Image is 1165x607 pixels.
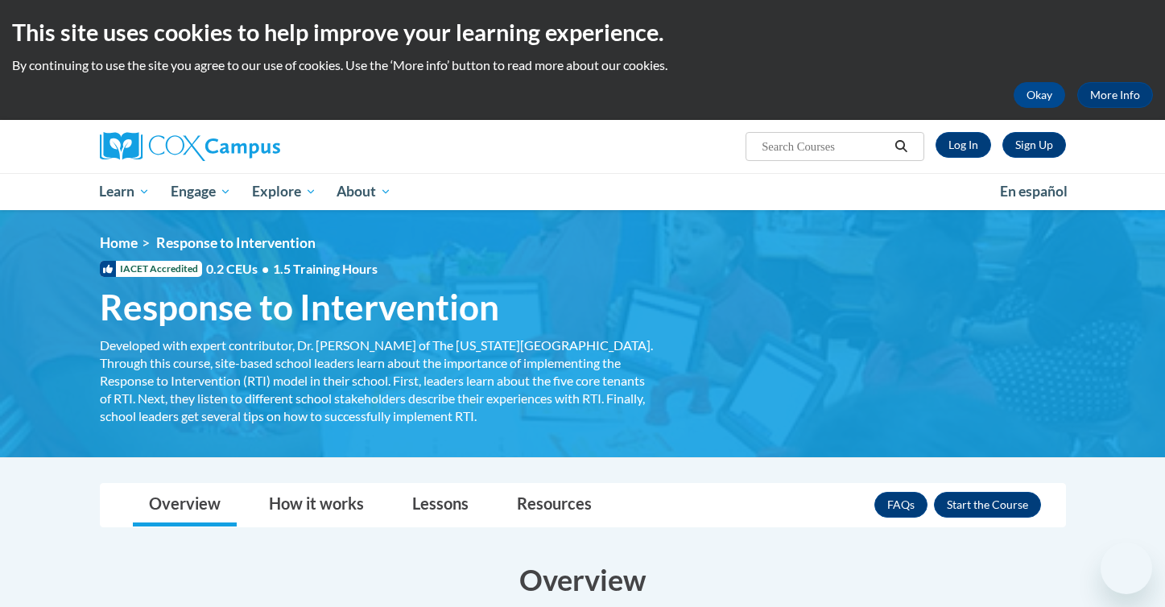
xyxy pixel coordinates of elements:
span: About [337,182,391,201]
span: Engage [171,182,231,201]
input: Search Courses [760,137,889,156]
a: FAQs [874,492,927,518]
a: Overview [133,484,237,526]
button: Search [889,137,913,156]
a: How it works [253,484,380,526]
a: Log In [936,132,991,158]
a: About [326,173,402,210]
span: Learn [99,182,150,201]
span: 0.2 CEUs [206,260,378,278]
span: En español [1000,183,1068,200]
span: Response to Intervention [156,234,316,251]
iframe: Button to launch messaging window [1101,543,1152,594]
p: By continuing to use the site you agree to our use of cookies. Use the ‘More info’ button to read... [12,56,1153,74]
span: Explore [252,182,316,201]
span: • [262,261,269,276]
a: Learn [89,173,161,210]
a: More Info [1077,82,1153,108]
span: IACET Accredited [100,261,202,277]
a: Register [1002,132,1066,158]
a: En español [989,175,1078,209]
a: Cox Campus [100,132,406,161]
button: Okay [1014,82,1065,108]
h3: Overview [100,560,1066,600]
span: Response to Intervention [100,286,499,328]
div: Main menu [76,173,1090,210]
h2: This site uses cookies to help improve your learning experience. [12,16,1153,48]
div: Developed with expert contributor, Dr. [PERSON_NAME] of The [US_STATE][GEOGRAPHIC_DATA]. Through ... [100,337,655,425]
button: Enroll [934,492,1041,518]
a: Engage [160,173,242,210]
a: Lessons [396,484,485,526]
a: Explore [242,173,327,210]
a: Resources [501,484,608,526]
a: Home [100,234,138,251]
img: Cox Campus [100,132,280,161]
span: 1.5 Training Hours [273,261,378,276]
